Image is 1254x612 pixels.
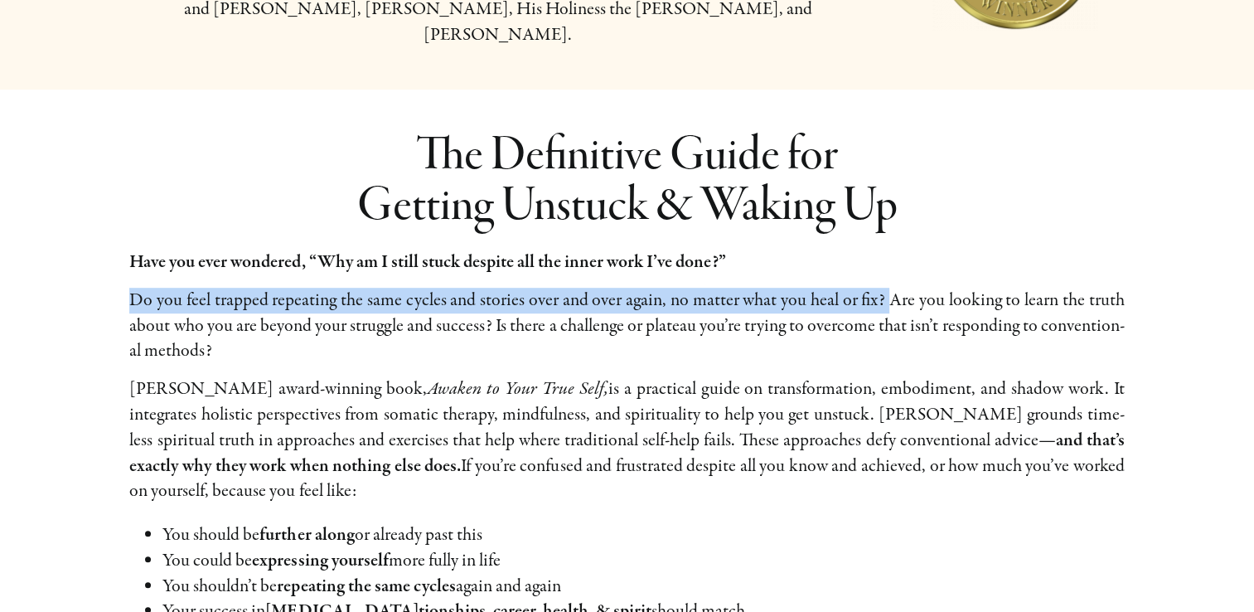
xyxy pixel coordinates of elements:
b: express­ing your­self [252,548,388,573]
p: [PERSON_NAME] award-win­ning book, is a prac­ti­cal guide on trans­for­ma­tion, embod­i­ment, and... [129,376,1124,504]
b: fur­ther along [259,522,354,547]
b: Have you ever won­dered, “Why am I still stuck despite all the inner work I’ve done?” [129,250,725,274]
li: You should be or already past this [162,522,1124,548]
b: and that’s exact­ly why they work when noth­ing else does. [129,428,1124,478]
b: repeat­ing the same cycles [277,574,455,599]
p: The Definitive Guide for Getting Unstuck & Waking Up [129,131,1124,233]
li: You shouldn’t be again and again [162,574,1124,600]
p: Do you feel trapped repeat­ing the same cycles and sto­ries over and over again, no mat­ter what ... [129,288,1124,364]
i: Awaken to Your True Self, [427,376,608,401]
li: You could be more ful­ly in life [162,548,1124,574]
